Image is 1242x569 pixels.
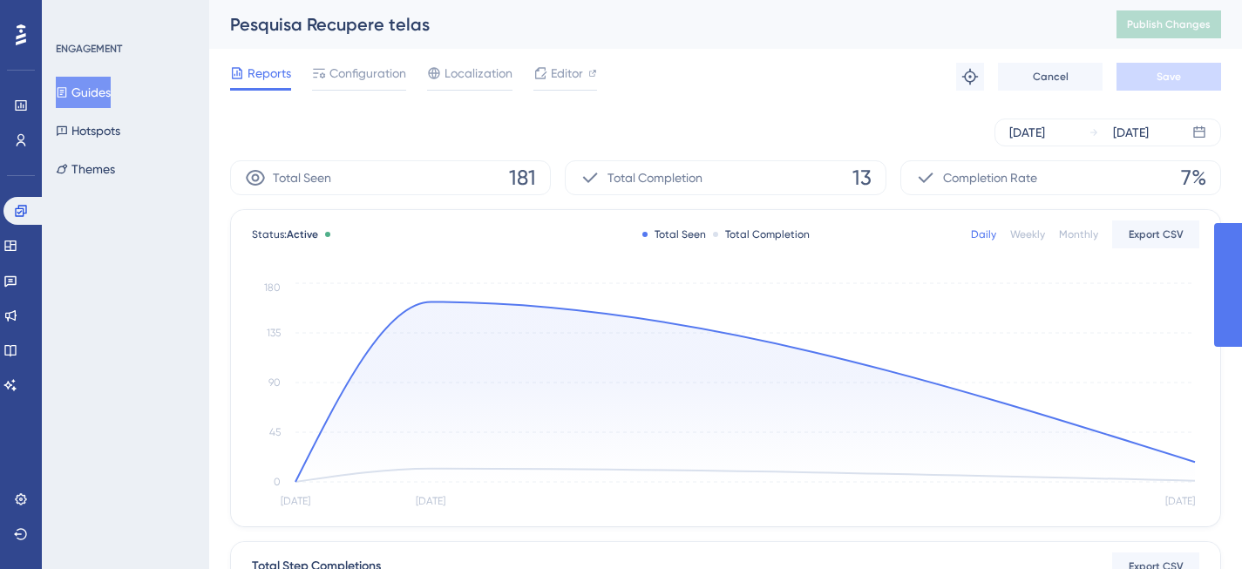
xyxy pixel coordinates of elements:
span: Status: [252,227,318,241]
tspan: 45 [269,426,281,438]
button: Guides [56,77,111,108]
div: [DATE] [1113,122,1149,143]
span: Total Completion [607,167,702,188]
tspan: [DATE] [416,495,445,507]
div: Daily [971,227,996,241]
iframe: UserGuiding AI Assistant Launcher [1169,500,1221,552]
div: Monthly [1059,227,1098,241]
button: Publish Changes [1116,10,1221,38]
div: Weekly [1010,227,1045,241]
div: Pesquisa Recupere telas [230,12,1073,37]
span: 7% [1181,164,1206,192]
button: Export CSV [1112,220,1199,248]
span: Export CSV [1129,227,1184,241]
button: Hotspots [56,115,120,146]
span: Localization [445,63,512,84]
span: 181 [509,164,536,192]
span: Total Seen [273,167,331,188]
tspan: 135 [267,327,281,339]
tspan: [DATE] [1165,495,1195,507]
div: Total Completion [713,227,810,241]
div: Total Seen [642,227,706,241]
button: Cancel [998,63,1103,91]
span: Active [287,228,318,240]
button: Themes [56,153,115,185]
tspan: 180 [264,281,281,294]
span: Publish Changes [1127,17,1211,31]
span: Configuration [329,63,406,84]
tspan: [DATE] [281,495,310,507]
span: Reports [248,63,291,84]
span: 13 [852,164,872,192]
span: Completion Rate [943,167,1037,188]
span: Cancel [1033,70,1069,84]
span: Editor [551,63,583,84]
button: Save [1116,63,1221,91]
tspan: 90 [268,376,281,389]
span: Save [1157,70,1181,84]
div: ENGAGEMENT [56,42,122,56]
tspan: 0 [274,476,281,488]
div: [DATE] [1009,122,1045,143]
